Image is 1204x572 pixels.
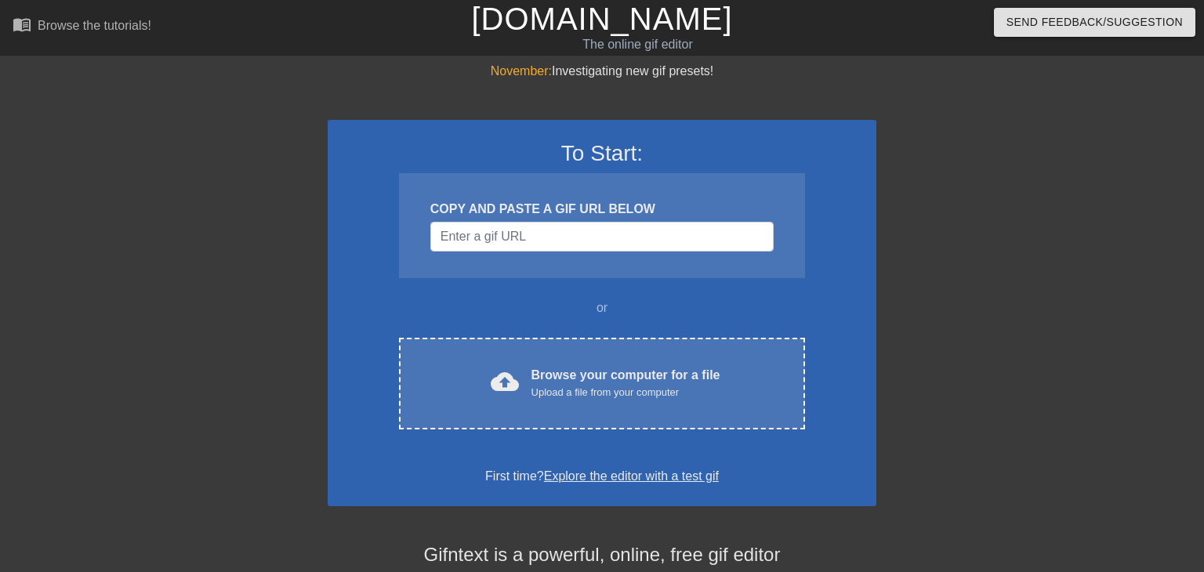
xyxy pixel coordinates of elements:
[994,8,1195,37] button: Send Feedback/Suggestion
[491,64,552,78] span: November:
[13,15,31,34] span: menu_book
[328,544,876,567] h4: Gifntext is a powerful, online, free gif editor
[38,19,151,32] div: Browse the tutorials!
[1006,13,1183,32] span: Send Feedback/Suggestion
[409,35,866,54] div: The online gif editor
[430,200,774,219] div: COPY AND PASTE A GIF URL BELOW
[13,15,151,39] a: Browse the tutorials!
[430,222,774,252] input: Username
[348,140,856,167] h3: To Start:
[531,385,720,400] div: Upload a file from your computer
[328,62,876,81] div: Investigating new gif presets!
[491,367,519,396] span: cloud_upload
[348,467,856,486] div: First time?
[531,366,720,400] div: Browse your computer for a file
[544,469,719,483] a: Explore the editor with a test gif
[368,299,836,317] div: or
[471,2,732,36] a: [DOMAIN_NAME]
